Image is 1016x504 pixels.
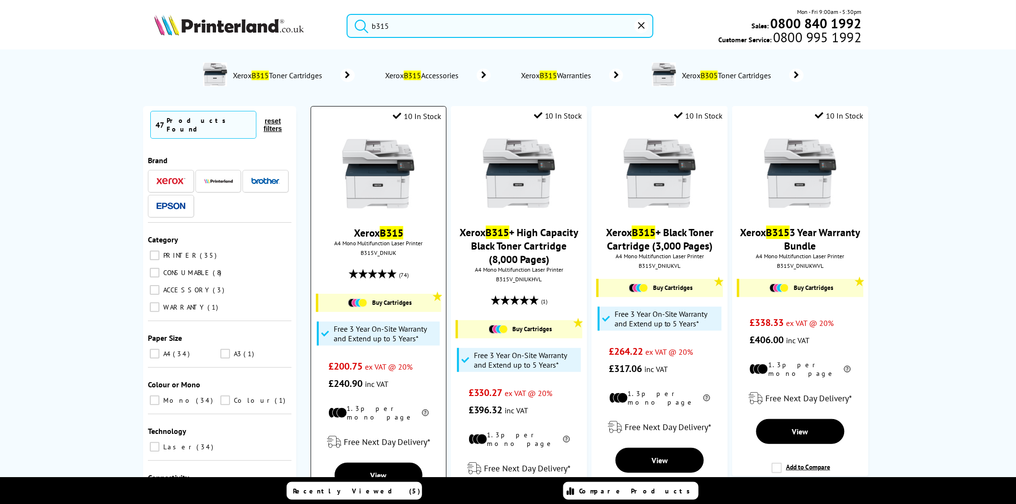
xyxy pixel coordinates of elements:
[348,299,367,307] img: Cartridges
[463,325,577,334] a: Buy Cartridges
[505,406,529,415] span: inc VAT
[505,388,553,398] span: ex VAT @ 20%
[213,286,227,294] span: 3
[161,303,206,312] span: WARRANTY
[484,463,571,474] span: Free Next Day Delivery*
[231,396,274,405] span: Colour
[275,396,288,405] span: 1
[148,333,182,343] span: Paper Size
[156,120,164,130] span: 47
[792,427,809,436] span: View
[161,268,212,277] span: CONSUMABLE
[232,71,327,80] span: Xerox Toner Cartridges
[232,62,355,88] a: XeroxB315Toner Cartridges
[334,324,437,343] span: Free 3 Year On-Site Warranty and Extend up to 5 Years*
[316,429,441,456] div: modal_delivery
[256,117,289,133] button: reset filters
[766,226,790,239] mark: B315
[681,62,804,88] a: XeroxB305Toner Cartridges
[653,284,692,292] span: Buy Cartridges
[347,14,653,38] input: Search product or brand
[652,62,676,86] img: B305V_DNIUK-conspage.jpg
[460,226,579,266] a: XeroxB315+ High Capacity Black Toner Cartridge (8,000 Pages)
[625,421,711,432] span: Free Next Day Delivery*
[609,389,711,407] li: 1.3p per mono page
[772,463,830,481] label: Add to Compare
[624,137,696,209] img: Xerox-B315-Front-Small.jpg
[220,396,230,405] input: Colour 1
[541,292,547,311] span: (1)
[150,349,159,359] input: A4 34
[384,71,463,80] span: Xerox Accessories
[750,316,784,329] span: £338.33
[579,487,695,495] span: Compare Products
[157,178,185,184] img: Xerox
[393,111,441,121] div: 10 In Stock
[681,71,775,80] span: Xerox Toner Cartridges
[520,71,595,80] span: Xerox Warranties
[629,284,648,292] img: Cartridges
[370,470,387,480] span: View
[772,33,861,42] span: 0800 995 1992
[609,345,643,358] span: £264.22
[316,240,441,247] span: A4 Mono Multifunction Laser Printer
[739,262,861,269] div: B315V_DNIUKWVL
[404,71,421,80] mark: B315
[154,14,334,37] a: Printerland Logo
[148,235,178,244] span: Category
[196,443,216,451] span: 34
[770,284,789,292] img: Cartridges
[231,349,242,358] span: A3
[737,385,863,412] div: modal_delivery
[604,284,718,292] a: Buy Cartridges
[157,203,185,210] img: Epson
[752,21,769,30] span: Sales:
[513,325,552,333] span: Buy Cartridges
[173,349,192,358] span: 34
[161,396,195,405] span: Mono
[150,268,159,277] input: CONSUMABLE 8
[204,179,233,183] img: Printerland
[335,463,423,488] a: View
[328,360,363,372] span: £200.75
[456,266,582,273] span: A4 Mono Multifunction Laser Printer
[167,116,251,133] div: Products Found
[718,33,861,44] span: Customer Service:
[744,284,859,292] a: Buy Cartridges
[200,251,219,260] span: 35
[599,262,720,269] div: B315V_DNIUKVL
[609,362,642,375] span: £317.06
[794,284,833,292] span: Buy Cartridges
[148,473,189,482] span: Connectivity
[615,309,719,328] span: Free 3 Year On-Site Warranty and Extend up to 5 Years*
[750,360,851,378] li: 1.3p per mono page
[150,442,159,452] input: Laser 34
[207,303,220,312] span: 1
[293,487,421,495] span: Recently Viewed (5)
[596,252,723,260] span: A4 Mono Multifunction Laser Printer
[154,14,304,36] img: Printerland Logo
[645,364,668,374] span: inc VAT
[534,111,582,120] div: 10 In Stock
[251,178,280,184] img: Brother
[252,71,269,80] mark: B315
[380,226,403,240] mark: B315
[786,318,834,328] span: ex VAT @ 20%
[384,69,491,82] a: XeroxB315Accessories
[489,325,508,334] img: Cartridges
[148,156,168,165] span: Brand
[771,14,862,32] b: 0800 840 1992
[220,349,230,359] input: A3 1
[287,482,422,500] a: Recently Viewed (5)
[161,443,195,451] span: Laser
[328,404,429,421] li: 1.3p per mono page
[469,404,503,416] span: £396.32
[150,302,159,312] input: WARRANTY 1
[737,252,863,260] span: A4 Mono Multifunction Laser Printer
[765,393,852,404] span: Free Next Day Delivery*
[469,386,503,399] span: £330.27
[520,69,623,82] a: XeroxB315Warranties
[399,266,409,284] span: (74)
[323,299,436,307] a: Buy Cartridges
[456,455,582,482] div: modal_delivery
